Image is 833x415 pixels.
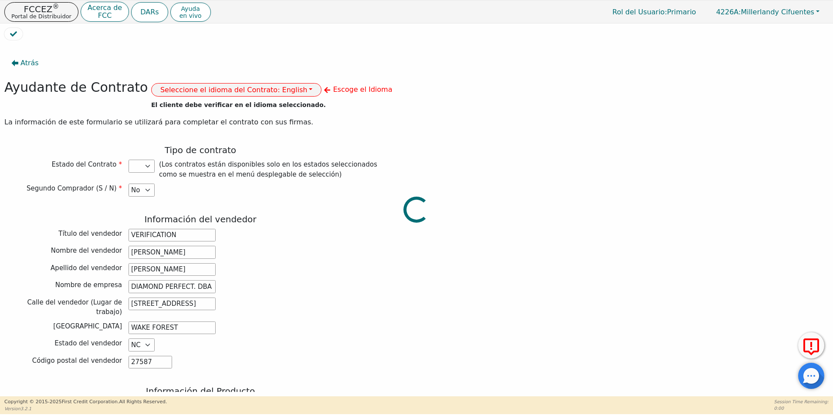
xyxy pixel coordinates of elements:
p: Copyright © 2015- 2025 First Credit Corporation. [4,398,167,406]
a: Rol del Usuario:Primario [604,3,705,20]
p: 0:00 [774,405,829,412]
span: 4226A: [716,8,741,16]
span: Millerlandy Cifuentes [716,8,814,16]
button: Reportar Error a FCC [798,332,824,358]
span: en vivo [179,12,202,19]
p: Session Time Remaining: [774,398,829,405]
p: Primario [604,3,705,20]
sup: ® [52,3,59,10]
button: Ayudaen vivo [170,3,211,22]
span: All Rights Reserved. [119,399,167,405]
p: Version 3.2.1 [4,405,167,412]
p: Acerca de [88,4,122,11]
span: Ayuda [179,5,202,12]
p: FCC [88,12,122,19]
span: Rol del Usuario : [613,8,667,16]
button: 4226A:Millerlandy Cifuentes [707,5,829,19]
p: Portal de Distribuidor [11,13,71,19]
button: DARs [131,2,168,22]
button: Acerca deFCC [81,2,129,22]
button: FCCEZ®Portal de Distribuidor [4,2,78,22]
p: FCCEZ [11,5,71,13]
